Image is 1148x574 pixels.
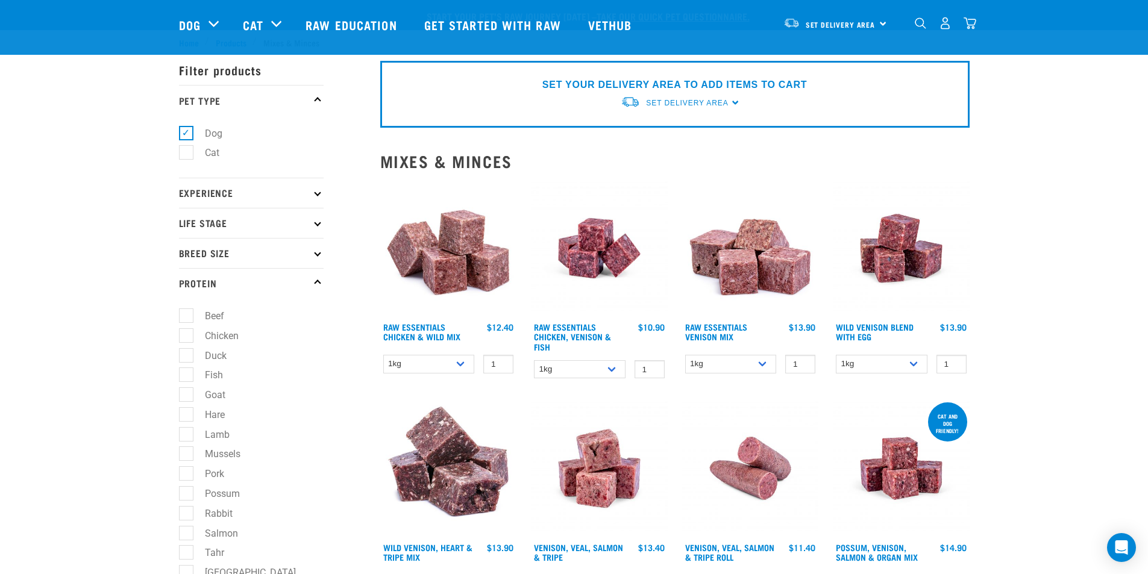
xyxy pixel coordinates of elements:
label: Beef [186,308,229,323]
a: Dog [179,16,201,34]
p: Breed Size [179,238,324,268]
p: Life Stage [179,208,324,238]
label: Chicken [186,328,243,343]
img: 1113 RE Venison Mix 01 [682,180,819,317]
img: user.png [939,17,952,30]
img: Possum Venison Salmon Organ 1626 [833,400,970,537]
input: 1 [785,355,815,373]
a: Raw Essentials Chicken, Venison & Fish [534,325,611,348]
a: Venison, Veal, Salmon & Tripe [534,545,623,559]
input: 1 [936,355,967,373]
img: Pile Of Cubed Chicken Wild Meat Mix [380,180,517,317]
label: Cat [186,145,224,160]
label: Salmon [186,526,243,541]
img: Venison Veal Salmon Tripe 1621 [531,400,668,537]
div: $14.90 [940,543,967,552]
img: 1171 Venison Heart Tripe Mix 01 [380,400,517,537]
p: Protein [179,268,324,298]
a: Cat [243,16,263,34]
a: Wild Venison Blend with Egg [836,325,914,338]
label: Rabbit [186,506,237,521]
label: Duck [186,348,231,363]
label: Fish [186,367,228,382]
label: Possum [186,486,245,501]
div: $12.40 [487,322,513,332]
h2: Mixes & Minces [380,152,970,170]
div: Open Intercom Messenger [1107,533,1136,562]
img: home-icon-1@2x.png [915,17,926,29]
a: Raw Essentials Venison Mix [685,325,747,338]
a: Vethub [576,1,647,49]
p: Experience [179,178,324,208]
p: SET YOUR DELIVERY AREA TO ADD ITEMS TO CART [542,78,807,92]
div: $11.40 [789,543,815,552]
label: Lamb [186,427,234,442]
label: Pork [186,466,229,481]
label: Hare [186,407,230,422]
span: Set Delivery Area [646,99,728,107]
a: Raw Education [293,1,412,49]
span: Set Delivery Area [806,22,876,27]
a: Get started with Raw [412,1,576,49]
a: Venison, Veal, Salmon & Tripe Roll [685,545,774,559]
img: home-icon@2x.png [964,17,976,30]
img: Chicken Venison mix 1655 [531,180,668,317]
div: $13.40 [638,543,665,552]
div: $13.90 [487,543,513,552]
a: Wild Venison, Heart & Tripe Mix [383,545,472,559]
img: Venison Veal Salmon Tripe 1651 [682,400,819,537]
label: Tahr [186,545,229,560]
img: Venison Egg 1616 [833,180,970,317]
p: Pet Type [179,85,324,115]
input: 1 [483,355,513,373]
label: Mussels [186,446,245,461]
label: Goat [186,387,230,402]
div: $13.90 [789,322,815,332]
label: Dog [186,126,227,141]
div: $10.90 [638,322,665,332]
input: 1 [635,360,665,379]
img: van-moving.png [783,17,800,28]
div: $13.90 [940,322,967,332]
a: Possum, Venison, Salmon & Organ Mix [836,545,918,559]
div: cat and dog friendly! [928,407,967,440]
a: Raw Essentials Chicken & Wild Mix [383,325,460,338]
img: van-moving.png [621,96,640,108]
p: Filter products [179,55,324,85]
